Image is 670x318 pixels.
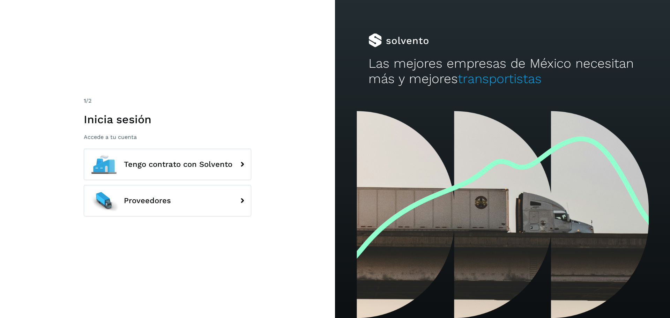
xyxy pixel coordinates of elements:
h2: Las mejores empresas de México necesitan más y mejores [368,56,636,87]
p: Accede a tu cuenta [84,134,251,140]
div: /2 [84,97,251,105]
span: Proveedores [124,197,171,205]
h1: Inicia sesión [84,113,251,126]
span: 1 [84,97,86,104]
button: Tengo contrato con Solvento [84,149,251,180]
button: Proveedores [84,185,251,216]
span: Tengo contrato con Solvento [124,160,232,169]
span: transportistas [458,71,542,86]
